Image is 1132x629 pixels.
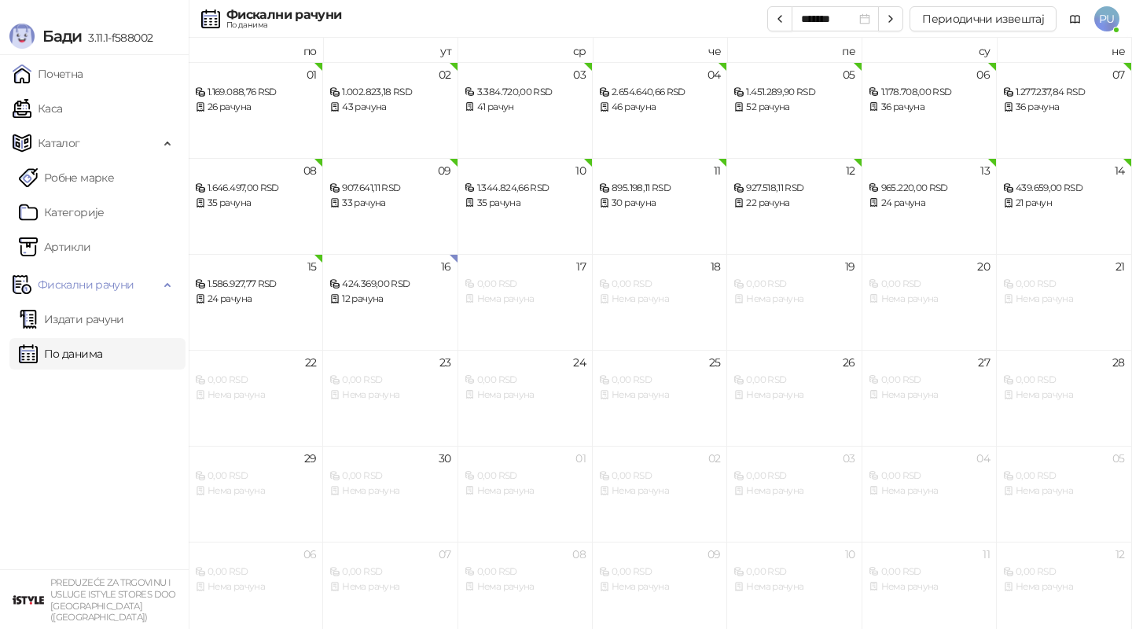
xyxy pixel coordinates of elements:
[458,350,593,446] td: 2025-09-24
[13,93,62,124] a: Каса
[869,373,990,388] div: 0,00 RSD
[303,549,317,560] div: 06
[977,261,990,272] div: 20
[1003,100,1124,115] div: 36 рачуна
[575,453,586,464] div: 01
[439,549,451,560] div: 07
[599,565,720,579] div: 0,00 RSD
[82,31,153,45] span: 3.11.1-f588002
[329,292,450,307] div: 12 рачуна
[980,165,990,176] div: 13
[599,100,720,115] div: 46 рачуна
[323,350,458,446] td: 2025-09-23
[843,357,855,368] div: 26
[599,484,720,498] div: Нема рачуна
[997,62,1131,158] td: 2025-09-07
[846,165,855,176] div: 12
[1003,469,1124,484] div: 0,00 RSD
[465,85,586,100] div: 3.384.720,00 RSD
[329,388,450,403] div: Нема рачуна
[593,254,727,350] td: 2025-09-18
[708,453,721,464] div: 02
[1115,549,1125,560] div: 12
[862,254,997,350] td: 2025-09-20
[1094,6,1119,31] span: PU
[1003,196,1124,211] div: 21 рачун
[195,181,316,196] div: 1.646.497,00 RSD
[465,100,586,115] div: 41 рачун
[195,100,316,115] div: 26 рачуна
[465,388,586,403] div: Нема рачуна
[997,350,1131,446] td: 2025-09-28
[195,388,316,403] div: Нема рачуна
[189,62,323,158] td: 2025-09-01
[303,165,317,176] div: 08
[189,38,323,62] th: по
[593,446,727,542] td: 2025-10-02
[195,484,316,498] div: Нема рачуна
[305,357,317,368] div: 22
[465,469,586,484] div: 0,00 RSD
[307,69,317,80] div: 01
[329,196,450,211] div: 33 рачуна
[329,469,450,484] div: 0,00 RSD
[869,277,990,292] div: 0,00 RSD
[1112,357,1125,368] div: 28
[733,469,855,484] div: 0,00 RSD
[465,292,586,307] div: Нема рачуна
[707,549,721,560] div: 09
[439,69,451,80] div: 02
[572,549,586,560] div: 08
[843,453,855,464] div: 03
[997,158,1131,254] td: 2025-09-14
[976,453,990,464] div: 04
[195,579,316,594] div: Нема рачуна
[733,277,855,292] div: 0,00 RSD
[593,38,727,62] th: че
[599,85,720,100] div: 2.654.640,66 RSD
[976,69,990,80] div: 06
[599,196,720,211] div: 30 рачуна
[465,579,586,594] div: Нема рачуна
[593,158,727,254] td: 2025-09-11
[458,62,593,158] td: 2025-09-03
[1003,484,1124,498] div: Нема рачуна
[329,565,450,579] div: 0,00 RSD
[599,579,720,594] div: Нема рачуна
[465,181,586,196] div: 1.344.824,66 RSD
[733,388,855,403] div: Нема рачуна
[1063,6,1088,31] a: Документација
[19,197,105,228] a: Категорије
[709,357,721,368] div: 25
[19,338,102,370] a: По данима
[438,165,451,176] div: 09
[575,165,586,176] div: 10
[727,446,862,542] td: 2025-10-03
[465,373,586,388] div: 0,00 RSD
[439,453,451,464] div: 30
[19,231,91,263] a: ArtikliАртикли
[195,85,316,100] div: 1.169.088,76 RSD
[329,100,450,115] div: 43 рачуна
[42,27,82,46] span: Бади
[845,549,855,560] div: 10
[13,58,83,90] a: Почетна
[733,565,855,579] div: 0,00 RSD
[599,277,720,292] div: 0,00 RSD
[869,292,990,307] div: Нема рачуна
[1003,373,1124,388] div: 0,00 RSD
[329,373,450,388] div: 0,00 RSD
[465,196,586,211] div: 35 рачуна
[1112,69,1125,80] div: 07
[50,577,176,623] small: PREDUZEĆE ZA TRGOVINU I USLUGE ISTYLE STORES DOO [GEOGRAPHIC_DATA] ([GEOGRAPHIC_DATA])
[862,446,997,542] td: 2025-10-04
[9,24,35,49] img: Logo
[1003,388,1124,403] div: Нема рачуна
[195,277,316,292] div: 1.586.927,77 RSD
[727,254,862,350] td: 2025-09-19
[323,446,458,542] td: 2025-09-30
[329,484,450,498] div: Нема рачуна
[727,38,862,62] th: пе
[323,158,458,254] td: 2025-09-09
[189,350,323,446] td: 2025-09-22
